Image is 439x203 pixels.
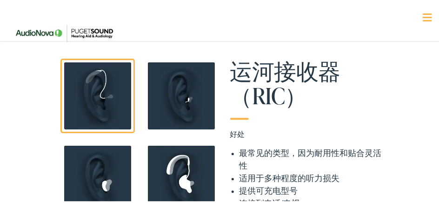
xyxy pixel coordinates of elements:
img: 在华盛顿州西雅图完全放置耳道助听器。 [144,57,219,132]
h1: 运河接收器 （RIC） [230,57,384,118]
img: 华盛顿州西雅图耳道助听器的接收器。 [60,57,135,132]
li: 提供可充电型号 [239,183,384,196]
a: 我们提供什么 [16,37,437,66]
li: 适用于多种程度的听力损失 [239,171,384,183]
p: 好处 [230,128,384,139]
li: 最常见的类型，因为耐用性和贴合灵活性 [239,146,384,171]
